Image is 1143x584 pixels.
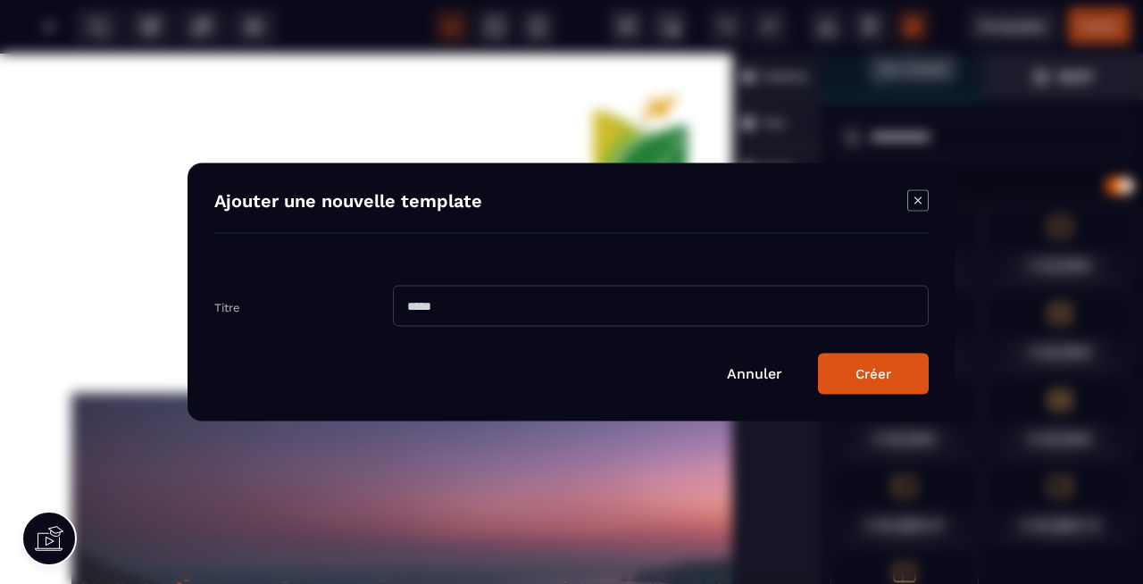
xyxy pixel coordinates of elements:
[727,365,782,382] a: Annuler
[471,27,815,220] img: 22e12b5e0f9ba79319a3597f2121b7e0_1_DAY_EN_VOYAGE_CULLBRIGNIAL_(1).png
[214,300,240,313] label: Titre
[818,354,929,395] button: Créer
[214,190,482,215] h4: Ajouter une nouvelle template
[855,366,891,382] div: Créer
